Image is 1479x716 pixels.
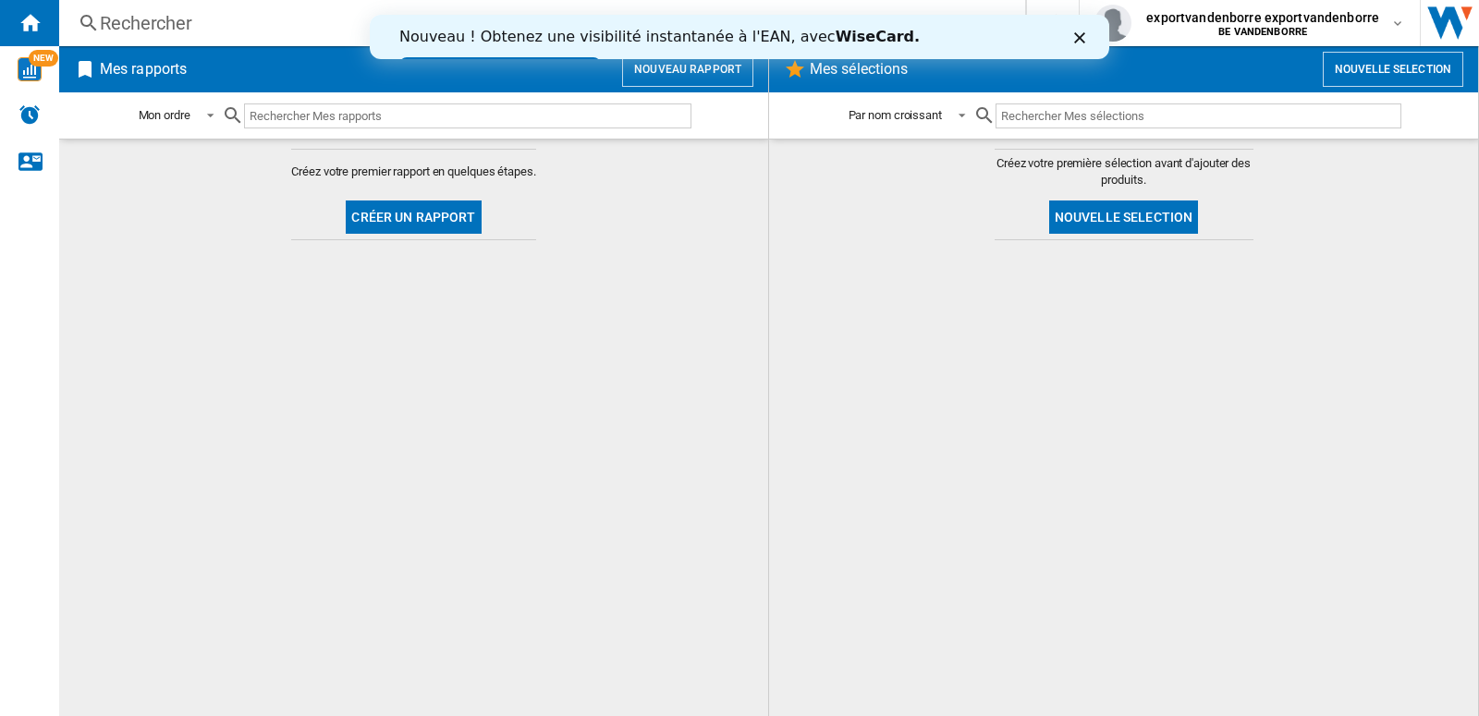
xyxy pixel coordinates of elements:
button: Nouvelle selection [1049,200,1199,234]
button: Créer un rapport [346,200,481,234]
span: Créez votre première sélection avant d'ajouter des produits. [995,155,1253,188]
img: profile.jpg [1094,5,1131,42]
img: wise-card.svg [18,57,42,81]
img: alerts-logo.svg [18,103,41,126]
button: Nouvelle selection [1323,52,1463,87]
span: Créez votre premier rapport en quelques étapes. [291,164,535,180]
div: Mon ordre [139,108,190,122]
div: Rechercher [100,10,977,36]
span: NEW [29,50,58,67]
div: Close [704,17,723,28]
input: Rechercher Mes sélections [996,103,1401,128]
a: Essayez dès maintenant ! [30,42,231,65]
h2: Mes rapports [96,52,190,87]
h2: Mes sélections [806,52,911,87]
input: Rechercher Mes rapports [244,103,691,128]
span: exportvandenborre exportvandenborre [1146,8,1379,27]
iframe: Intercom live chat banner [370,15,1109,59]
b: BE VANDENBORRE [1218,26,1307,38]
div: Par nom croissant [849,108,942,122]
button: Nouveau rapport [622,52,753,87]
